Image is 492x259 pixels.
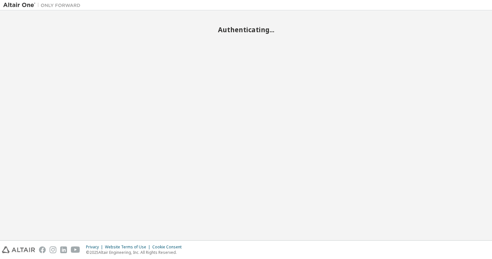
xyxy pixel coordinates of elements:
[3,2,84,8] img: Altair One
[60,246,67,253] img: linkedin.svg
[105,245,152,250] div: Website Terms of Use
[86,245,105,250] div: Privacy
[152,245,185,250] div: Cookie Consent
[71,246,80,253] img: youtube.svg
[86,250,185,255] p: © 2025 Altair Engineering, Inc. All Rights Reserved.
[39,246,46,253] img: facebook.svg
[3,25,489,34] h2: Authenticating...
[50,246,56,253] img: instagram.svg
[2,246,35,253] img: altair_logo.svg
